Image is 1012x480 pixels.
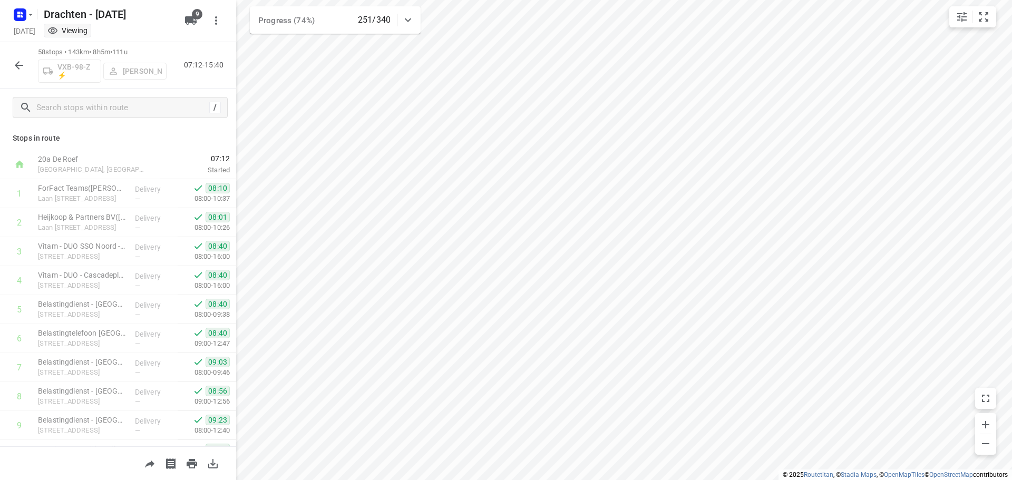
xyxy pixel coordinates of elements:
[783,471,1008,478] li: © 2025 , © , © © contributors
[951,6,972,27] button: Map settings
[193,444,203,454] svg: Done
[135,213,174,223] p: Delivery
[193,212,203,222] svg: Done
[178,396,230,407] p: 09:00-12:56
[160,458,181,468] span: Print shipping labels
[180,10,201,31] button: 9
[178,280,230,291] p: 08:00-16:00
[929,471,973,478] a: OpenStreetMap
[38,251,126,262] p: Cascadeplein 3, Groningen
[38,338,126,349] p: Cascadeplein 5, Groningen
[884,471,925,478] a: OpenMapTiles
[841,471,877,478] a: Stadia Maps
[178,338,230,349] p: 09:00-12:47
[206,386,230,396] span: 08:56
[135,416,174,426] p: Delivery
[178,193,230,204] p: 08:00-10:37
[38,367,126,378] p: Cascadeplein 10, Groningen
[38,280,126,291] p: Cascadeplein 3, Groningen
[178,425,230,436] p: 08:00-12:40
[38,193,126,204] p: Laan Corpus Den Hoorn 102-1, Groningen
[38,357,126,367] p: Belastingdienst - Onbemand - Groningen - Stationsweg(Operationele Afdeling Facilitaire Dienst)
[206,444,230,454] span: 09:31
[38,47,167,57] p: 58 stops • 143km • 8h5m
[160,153,230,164] span: 07:12
[17,363,22,373] div: 7
[804,471,833,478] a: Routetitan
[38,386,126,396] p: Belastingdienst - Groningen(Hans Assies)
[193,241,203,251] svg: Done
[135,311,140,319] span: —
[193,299,203,309] svg: Done
[135,387,174,397] p: Delivery
[202,458,223,468] span: Download route
[135,300,174,310] p: Delivery
[178,251,230,262] p: 08:00-16:00
[135,398,140,406] span: —
[193,183,203,193] svg: Done
[135,427,140,435] span: —
[135,282,140,290] span: —
[206,183,230,193] span: 08:10
[193,270,203,280] svg: Done
[135,340,140,348] span: —
[38,299,126,309] p: Belastingdienst - Onbemand - Groningen - Cascadeplein(Operationele Afdeling Facilitaire Dienst)
[193,357,203,367] svg: Done
[135,195,140,203] span: —
[38,154,148,164] p: 20a De Roef
[258,16,315,25] span: Progress (74%)
[13,133,223,144] p: Stops in route
[139,458,160,468] span: Share route
[47,25,87,36] div: You are currently in view mode. To make any changes, go to edit project.
[38,415,126,425] p: Belastingdienst - Onbemand - Groningen - Emmasingel(Operationele Afdeling Facilitaire Dienst)
[184,60,228,71] p: 07:12-15:40
[206,357,230,367] span: 09:03
[193,386,203,396] svg: Done
[250,6,421,34] div: Progress (74%)251/340
[358,14,391,26] p: 251/340
[135,358,174,368] p: Delivery
[135,253,140,261] span: —
[135,369,140,377] span: —
[206,299,230,309] span: 08:40
[110,48,112,56] span: •
[17,391,22,401] div: 8
[949,6,996,27] div: small contained button group
[178,309,230,320] p: 08:00-09:38
[17,334,22,344] div: 6
[206,241,230,251] span: 08:40
[38,425,126,436] p: [STREET_ADDRESS]
[17,420,22,430] div: 9
[38,183,126,193] p: ForFact Teams(Wouter Diephuis)
[135,224,140,232] span: —
[38,309,126,320] p: Cascadeplein 5, Groningen
[38,164,148,175] p: [GEOGRAPHIC_DATA], [GEOGRAPHIC_DATA]
[17,305,22,315] div: 5
[206,270,230,280] span: 08:40
[135,329,174,339] p: Delivery
[178,222,230,233] p: 08:00-10:26
[17,276,22,286] div: 4
[38,396,126,407] p: Cascadeplein 10, Groningen
[178,367,230,378] p: 08:00-09:46
[112,48,128,56] span: 111u
[193,415,203,425] svg: Done
[206,415,230,425] span: 09:23
[17,189,22,199] div: 1
[135,184,174,194] p: Delivery
[209,102,221,113] div: /
[206,212,230,222] span: 08:01
[38,444,126,454] p: Groningen Bereikbaar([PERSON_NAME])
[193,328,203,338] svg: Done
[135,242,174,252] p: Delivery
[38,328,126,338] p: Belastingtelefoon Groningen - Cascadeplein(Ryan Wolters)
[17,218,22,228] div: 2
[135,445,174,455] p: Delivery
[38,222,126,233] p: Laan Corpus Den Hoorn 102-2, Groningen
[206,328,230,338] span: 08:40
[160,165,230,175] p: Started
[38,241,126,251] p: Vitam - DUO SSO Noord - Cascadeplein 3(Marijn Wilke de Souza)
[135,271,174,281] p: Delivery
[17,247,22,257] div: 3
[181,458,202,468] span: Print route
